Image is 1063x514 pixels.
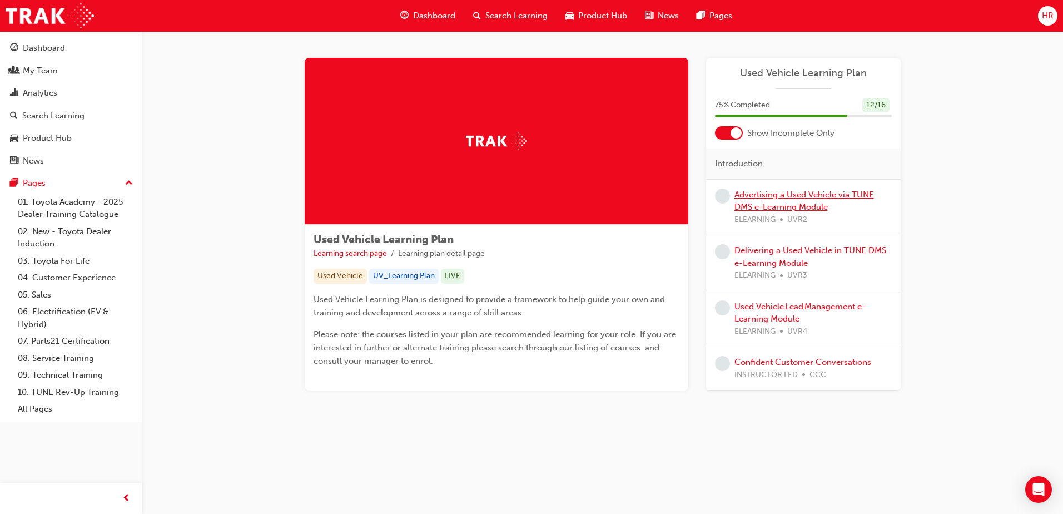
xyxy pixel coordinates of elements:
[4,173,137,194] button: Pages
[13,286,137,304] a: 05. Sales
[369,269,439,284] div: UV_Learning Plan
[734,245,886,268] a: Delivering a Used Vehicle in TUNE DMS e-Learning Module
[13,253,137,270] a: 03. Toyota For Life
[787,214,807,226] span: UVR2
[125,176,133,191] span: up-icon
[314,294,667,318] span: Used Vehicle Learning Plan is designed to provide a framework to help guide your own and training...
[13,367,137,384] a: 09. Technical Training
[809,369,826,382] span: CCC
[636,4,688,27] a: news-iconNews
[734,369,798,382] span: INSTRUCTOR LED
[23,65,58,77] div: My Team
[13,269,137,286] a: 04. Customer Experience
[122,492,131,506] span: prev-icon
[715,300,730,315] span: learningRecordVerb_NONE-icon
[10,111,18,121] span: search-icon
[557,4,636,27] a: car-iconProduct Hub
[10,66,18,76] span: people-icon
[697,9,705,23] span: pages-icon
[715,99,770,112] span: 75 % Completed
[13,350,137,367] a: 08. Service Training
[734,325,776,338] span: ELEARNING
[715,157,763,170] span: Introduction
[485,9,548,22] span: Search Learning
[23,177,46,190] div: Pages
[23,87,57,100] div: Analytics
[787,269,807,282] span: UVR3
[688,4,741,27] a: pages-iconPages
[10,156,18,166] span: news-icon
[4,61,137,81] a: My Team
[13,223,137,253] a: 02. New - Toyota Dealer Induction
[23,42,65,55] div: Dashboard
[4,38,137,58] a: Dashboard
[734,357,871,367] a: Confident Customer Conversations
[6,3,94,28] img: Trak
[862,98,890,113] div: 12 / 16
[400,9,409,23] span: guage-icon
[10,134,18,144] span: car-icon
[473,9,481,23] span: search-icon
[4,36,137,173] button: DashboardMy TeamAnalyticsSearch LearningProduct HubNews
[441,269,464,284] div: LIVE
[734,302,866,324] a: Used Vehicle Lead Management e-Learning Module
[13,401,137,418] a: All Pages
[715,244,730,259] span: learningRecordVerb_NONE-icon
[645,9,653,23] span: news-icon
[1042,9,1054,22] span: HR
[314,233,454,246] span: Used Vehicle Learning Plan
[23,132,72,145] div: Product Hub
[4,83,137,103] a: Analytics
[413,9,455,22] span: Dashboard
[4,151,137,171] a: News
[734,269,776,282] span: ELEARNING
[734,214,776,226] span: ELEARNING
[715,189,730,204] span: learningRecordVerb_NONE-icon
[787,325,807,338] span: UVR4
[1038,6,1057,26] button: HR
[314,249,387,258] a: Learning search page
[578,9,627,22] span: Product Hub
[4,128,137,149] a: Product Hub
[13,303,137,333] a: 06. Electrification (EV & Hybrid)
[23,155,44,167] div: News
[715,356,730,371] span: learningRecordVerb_NONE-icon
[314,329,678,366] span: Please note: the courses listed in your plan are recommended learning for your role. If you are i...
[715,67,892,80] a: Used Vehicle Learning Plan
[734,190,874,212] a: Advertising a Used Vehicle via TUNE DMS e-Learning Module
[464,4,557,27] a: search-iconSearch Learning
[13,333,137,350] a: 07. Parts21 Certification
[565,9,574,23] span: car-icon
[1025,476,1052,503] div: Open Intercom Messenger
[10,43,18,53] span: guage-icon
[22,110,85,122] div: Search Learning
[466,132,527,150] img: Trak
[10,88,18,98] span: chart-icon
[391,4,464,27] a: guage-iconDashboard
[658,9,679,22] span: News
[314,269,367,284] div: Used Vehicle
[4,106,137,126] a: Search Learning
[13,384,137,401] a: 10. TUNE Rev-Up Training
[398,248,485,260] li: Learning plan detail page
[709,9,732,22] span: Pages
[747,127,834,140] span: Show Incomplete Only
[13,194,137,223] a: 01. Toyota Academy - 2025 Dealer Training Catalogue
[10,179,18,189] span: pages-icon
